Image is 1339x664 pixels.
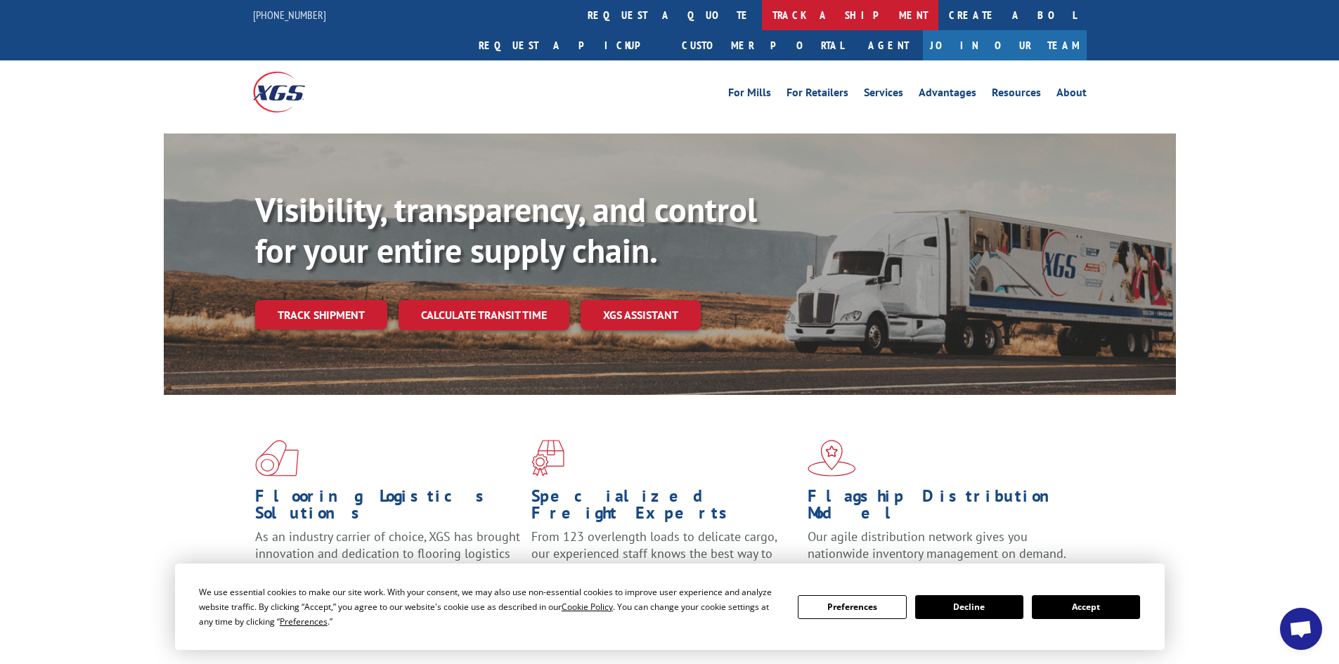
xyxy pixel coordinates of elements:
[255,440,299,476] img: xgs-icon-total-supply-chain-intelligence-red
[531,528,797,591] p: From 123 overlength loads to delicate cargo, our experienced staff knows the best way to move you...
[1032,595,1140,619] button: Accept
[581,300,701,330] a: XGS ASSISTANT
[562,601,613,613] span: Cookie Policy
[728,87,771,103] a: For Mills
[992,87,1041,103] a: Resources
[175,564,1165,650] div: Cookie Consent Prompt
[919,87,976,103] a: Advantages
[399,300,569,330] a: Calculate transit time
[671,30,854,60] a: Customer Portal
[199,585,781,629] div: We use essential cookies to make our site work. With your consent, we may also use non-essential ...
[280,616,328,627] span: Preferences
[798,595,906,619] button: Preferences
[854,30,923,60] a: Agent
[468,30,671,60] a: Request a pickup
[808,440,856,476] img: xgs-icon-flagship-distribution-model-red
[531,440,564,476] img: xgs-icon-focused-on-flooring-red
[255,188,757,272] b: Visibility, transparency, and control for your entire supply chain.
[255,528,520,578] span: As an industry carrier of choice, XGS has brought innovation and dedication to flooring logistics...
[787,87,848,103] a: For Retailers
[255,488,521,528] h1: Flooring Logistics Solutions
[1280,608,1322,650] a: Open chat
[808,528,1066,561] span: Our agile distribution network gives you nationwide inventory management on demand.
[1056,87,1087,103] a: About
[923,30,1087,60] a: Join Our Team
[808,488,1073,528] h1: Flagship Distribution Model
[531,488,797,528] h1: Specialized Freight Experts
[915,595,1023,619] button: Decline
[253,8,326,22] a: [PHONE_NUMBER]
[255,300,387,330] a: Track shipment
[864,87,903,103] a: Services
